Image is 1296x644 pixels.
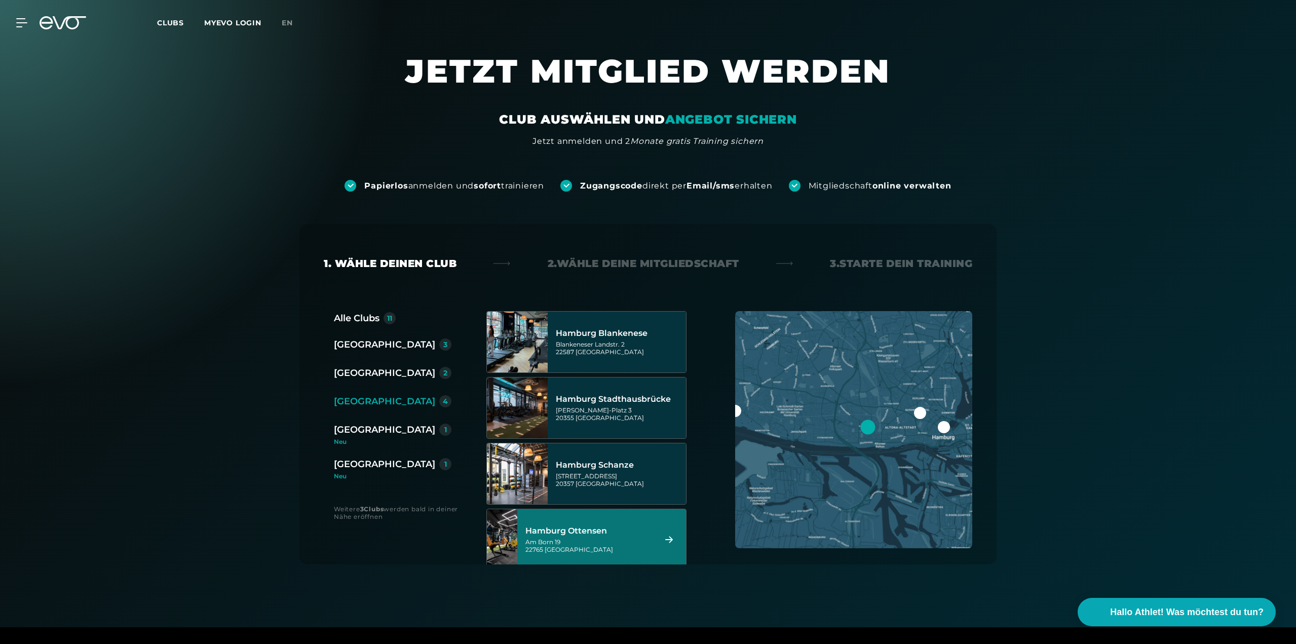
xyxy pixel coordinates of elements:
span: Clubs [157,18,184,27]
div: [GEOGRAPHIC_DATA] [334,457,435,471]
h1: JETZT MITGLIED WERDEN [344,51,952,111]
div: [PERSON_NAME]-Platz 3 20355 [GEOGRAPHIC_DATA] [556,406,683,422]
div: Neu [334,473,451,479]
div: Am Born 19 22765 [GEOGRAPHIC_DATA] [525,538,653,553]
div: Jetzt anmelden und 2 [532,135,764,147]
strong: online verwalten [872,181,951,191]
img: Hamburg Blankenese [487,312,548,372]
div: [GEOGRAPHIC_DATA] [334,423,435,437]
div: Alle Clubs [334,311,379,325]
div: 1 [444,426,447,433]
a: Clubs [157,18,204,27]
div: 1. Wähle deinen Club [324,256,456,271]
strong: 3 [360,505,364,513]
strong: sofort [474,181,501,191]
img: Hamburg Schanze [487,443,548,504]
span: en [282,18,293,27]
strong: Email/sms [687,181,735,191]
img: Hamburg Stadthausbrücke [487,377,548,438]
strong: Papierlos [364,181,408,191]
button: Hallo Athlet! Was möchtest du tun? [1078,598,1276,626]
div: Blankeneser Landstr. 2 22587 [GEOGRAPHIC_DATA] [556,340,683,356]
div: Hamburg Schanze [556,460,683,470]
div: 3. Starte dein Training [830,256,972,271]
div: 4 [443,398,448,405]
div: 11 [387,315,392,322]
div: [GEOGRAPHIC_DATA] [334,337,435,352]
a: en [282,17,305,29]
div: 1 [444,461,447,468]
span: Hallo Athlet! Was möchtest du tun? [1110,605,1264,619]
img: Hamburg Ottensen [472,509,532,570]
a: MYEVO LOGIN [204,18,261,27]
div: [GEOGRAPHIC_DATA] [334,394,435,408]
div: Hamburg Blankenese [556,328,683,338]
div: Mitgliedschaft [809,180,951,192]
em: Monate gratis Training sichern [630,136,764,146]
div: 2. Wähle deine Mitgliedschaft [548,256,739,271]
div: direkt per erhalten [580,180,772,192]
div: Hamburg Ottensen [525,526,653,536]
div: Neu [334,439,460,445]
div: Weitere werden bald in deiner Nähe eröffnen [334,505,466,520]
strong: Clubs [364,505,384,513]
div: CLUB AUSWÄHLEN UND [499,111,796,128]
div: [STREET_ADDRESS] 20357 [GEOGRAPHIC_DATA] [556,472,683,487]
div: anmelden und trainieren [364,180,544,192]
img: map [735,311,972,548]
div: Hamburg Stadthausbrücke [556,394,683,404]
div: 3 [443,341,447,348]
div: 2 [443,369,447,376]
strong: Zugangscode [580,181,642,191]
div: [GEOGRAPHIC_DATA] [334,366,435,380]
em: ANGEBOT SICHERN [665,112,797,127]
